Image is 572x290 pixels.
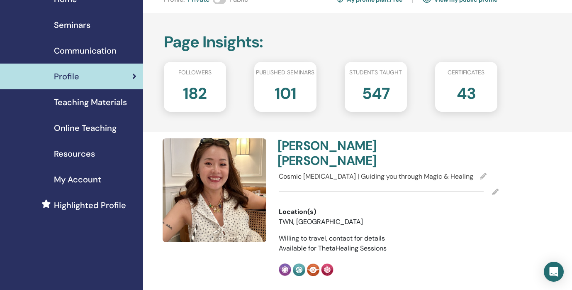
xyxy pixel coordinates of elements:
[54,44,117,57] span: Communication
[362,80,389,103] h2: 547
[256,68,314,77] span: Published seminars
[349,68,402,77] span: Students taught
[279,172,473,181] span: Cosmic [MEDICAL_DATA] | Guiding you through Magic & Healing
[164,33,497,52] h2: Page Insights :
[279,217,363,227] li: TWN, [GEOGRAPHIC_DATA]
[279,234,385,243] span: Willing to travel, contact for details
[183,80,207,103] h2: 182
[54,173,101,186] span: My Account
[457,80,476,103] h2: 43
[279,207,316,217] span: Location(s)
[54,147,95,160] span: Resources
[54,199,126,211] span: Highlighted Profile
[279,244,387,253] span: Available for ThetaHealing Sessions
[544,262,564,282] div: Open Intercom Messenger
[54,122,117,134] span: Online Teaching
[163,138,266,242] img: default.jpg
[178,68,212,77] span: Followers
[54,19,90,31] span: Seminars
[275,80,296,103] h2: 101
[448,68,484,77] span: Certificates
[54,96,127,108] span: Teaching Materials
[277,138,384,168] h4: [PERSON_NAME] [PERSON_NAME]
[54,70,79,83] span: Profile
